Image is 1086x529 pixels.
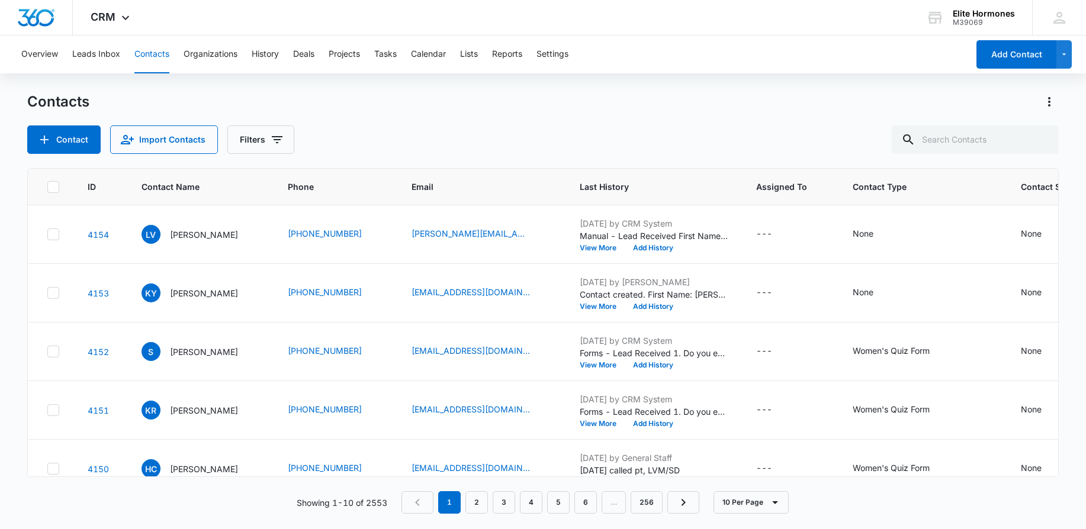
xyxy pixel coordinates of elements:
h1: Contacts [27,93,89,111]
div: --- [756,344,772,359]
div: Contact Status - None - Select to Edit Field [1021,344,1063,359]
div: None [1021,286,1042,298]
button: Projects [329,36,360,73]
p: Manual - Lead Received First Name: [PERSON_NAME] Last Name: Vee Phone: [PHONE_NUMBER] Email: [PER... [580,230,728,242]
div: Contact Type - None - Select to Edit Field [853,227,895,241]
button: Add History [625,244,682,251]
div: None [1021,462,1042,474]
a: [EMAIL_ADDRESS][DOMAIN_NAME] [412,344,530,357]
div: Contact Name - Stephanie - Select to Edit Field [142,342,259,361]
p: [DATE] by CRM System [580,393,728,405]
span: CRM [91,11,115,23]
div: Email - laura-vee@hotmail.com - Select to Edit Field [412,227,551,241]
p: [DATE] by CRM System [580,217,728,230]
div: Phone - (715) 308-3379 - Select to Edit Field [288,403,383,417]
div: Contact Name - Kathy Younger - Select to Edit Field [142,283,259,302]
div: Phone - (920) 675-6712 - Select to Edit Field [288,286,383,300]
button: Add Contact [976,40,1056,69]
div: None [1021,227,1042,240]
button: View More [580,420,625,427]
span: Contact Name [142,180,242,193]
div: None [1021,403,1042,415]
button: Actions [1040,92,1059,111]
button: Reports [492,36,522,73]
div: Email - heidimclem03@gmail.com - Select to Edit Field [412,462,551,476]
div: --- [756,403,772,417]
div: Contact Status - None - Select to Edit Field [1021,462,1063,476]
a: Page 5 [547,491,570,514]
input: Search Contacts [892,125,1059,154]
span: Email [412,180,534,193]
span: Contact Type [853,180,975,193]
p: [DATE] by CRM System [580,334,728,347]
button: Import Contacts [110,125,218,154]
p: Contact created. First Name: [PERSON_NAME] Last Name: Younger Phone: [PHONE_NUMBER] Email: [EMAIL... [580,288,728,301]
p: [DATE] called pt, LVM/SD [580,464,728,476]
div: Contact Type - None - Select to Edit Field [853,286,895,300]
div: Contact Type - Women's Quiz Form - Select to Edit Field [853,403,951,417]
div: Contact Status - None - Select to Edit Field [1021,286,1063,300]
div: Phone - (608) 317-6674 - Select to Edit Field [288,462,383,476]
p: [PERSON_NAME] [170,228,238,241]
div: --- [756,286,772,300]
span: KY [142,283,160,302]
button: Add History [625,362,682,369]
a: [EMAIL_ADDRESS][DOMAIN_NAME] [412,403,530,415]
div: Contact Type - Women's Quiz Form - Select to Edit Field [853,344,951,359]
div: --- [756,462,772,476]
a: Page 3 [493,491,515,514]
a: [PERSON_NAME][EMAIL_ADDRESS][DOMAIN_NAME] [412,227,530,240]
a: Navigate to contact details page for Heidi Clements [88,464,109,474]
button: Add History [625,420,682,427]
div: Assigned To - - Select to Edit Field [756,286,793,300]
div: Phone - +1 (608) 354-6944 - Select to Edit Field [288,227,383,241]
div: Email - stephferrario@aol.com - Select to Edit Field [412,344,551,359]
span: Phone [288,180,366,193]
span: S [142,342,160,361]
p: Forms - Lead Received 1. Do you experience frequent mood swings, irritability, or unexplained anx... [580,405,728,418]
span: Assigned To [756,180,807,193]
div: Contact Name - Heidi Clements - Select to Edit Field [142,459,259,478]
button: Lists [460,36,478,73]
span: HC [142,459,160,478]
button: Calendar [411,36,446,73]
p: Showing 1-10 of 2553 [297,496,387,509]
div: Email - kattieperry07@gmail.com - Select to Edit Field [412,403,551,417]
p: [PERSON_NAME] [170,346,238,358]
a: Navigate to contact details page for Stephanie [88,347,109,357]
button: 10 Per Page [714,491,789,514]
button: View More [580,362,625,369]
div: account id [953,18,1015,27]
button: Add History [625,303,682,310]
p: Forms - Lead Received 1. Do you experience frequent mood swings, irritability, or unexplained anx... [580,347,728,359]
div: Assigned To - - Select to Edit Field [756,227,793,241]
button: Contacts [134,36,169,73]
div: Women's Quiz Form [853,403,930,415]
p: [PERSON_NAME] [170,463,238,475]
a: [PHONE_NUMBER] [288,403,362,415]
a: Page 256 [631,491,663,514]
p: [DATE] by General Staff [580,451,728,464]
button: Add Contact [27,125,101,154]
a: Navigate to contact details page for Laura Vee [88,230,109,240]
button: View More [580,303,625,310]
a: Navigate to contact details page for Kathy Younger [88,288,109,298]
div: None [853,286,873,298]
div: Phone - (715) 551-4461 - Select to Edit Field [288,344,383,359]
button: Leads Inbox [72,36,120,73]
span: KR [142,401,160,420]
p: [PERSON_NAME] [170,404,238,417]
div: Contact Name - Laura Vee - Select to Edit Field [142,225,259,244]
button: Settings [536,36,568,73]
a: [EMAIL_ADDRESS][DOMAIN_NAME] [412,462,530,474]
span: Last History [580,180,711,193]
a: Page 2 [465,491,488,514]
a: [PHONE_NUMBER] [288,286,362,298]
button: Filters [227,125,294,154]
button: Tasks [374,36,397,73]
span: ID [88,180,96,193]
a: [PHONE_NUMBER] [288,344,362,357]
button: Deals [293,36,314,73]
nav: Pagination [401,491,699,514]
div: Assigned To - - Select to Edit Field [756,403,793,417]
